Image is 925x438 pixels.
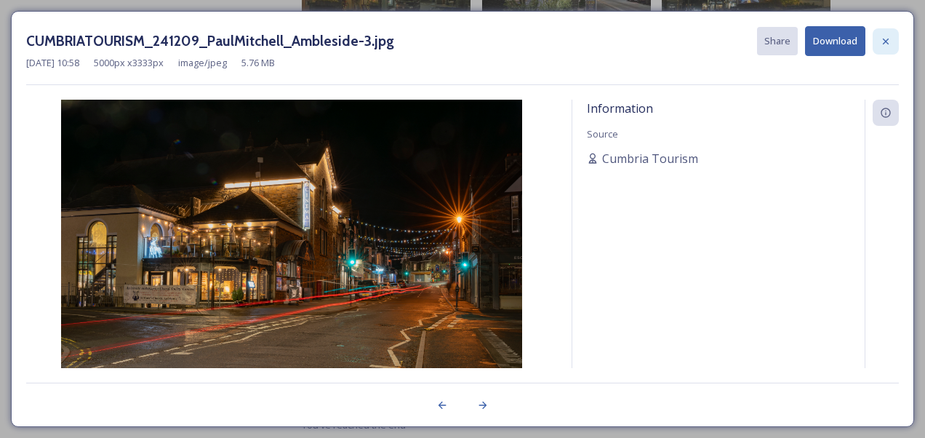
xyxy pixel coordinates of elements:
h3: CUMBRIATOURISM_241209_PaulMitchell_Ambleside-3.jpg [26,31,394,52]
span: Information [587,100,653,116]
span: 5.76 MB [241,56,275,70]
span: Cumbria Tourism [602,150,698,167]
span: image/jpeg [178,56,227,70]
img: CUMBRIATOURISM_241209_PaulMitchell_Ambleside-3.jpg [26,100,557,407]
button: Share [757,27,798,55]
span: [DATE] 10:58 [26,56,79,70]
span: 5000 px x 3333 px [94,56,164,70]
button: Download [805,26,865,56]
span: Source [587,127,618,140]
